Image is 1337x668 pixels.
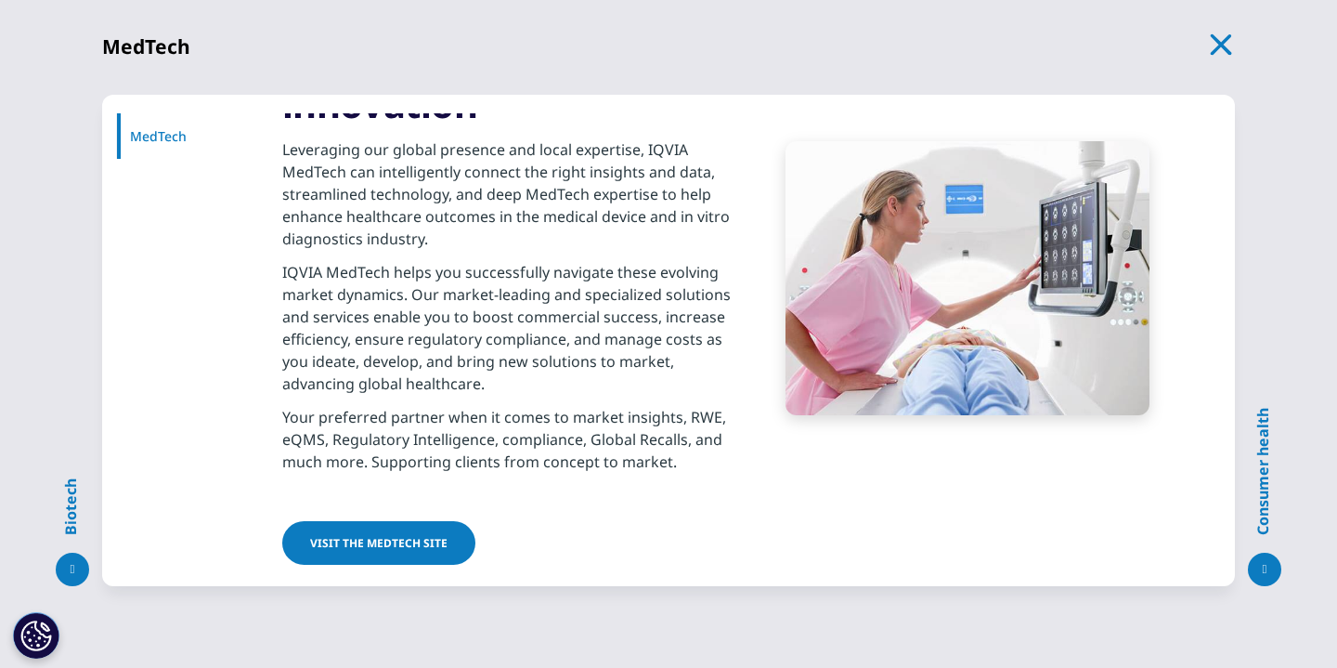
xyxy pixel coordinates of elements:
p: Leveraging our global presence and local expertise, IQVIA MedTech can intelligently connect the r... [282,138,733,261]
p: IQVIA MedTech helps you successfully navigate these evolving market dynamics. Our market-leading ... [282,261,733,406]
a: Visit the MedTech site [282,521,475,565]
span: Visit the MedTech site [310,535,448,551]
div: MedTech [116,113,282,159]
p: Consumer health [1253,408,1273,535]
img: MedTech Performing catscan [785,141,1149,415]
button: Biotech [56,553,89,586]
button: Cookie-inställningar [13,612,59,659]
h2: MedTech [102,33,190,59]
p: Your preferred partner when it comes to market insights, RWE, eQMS, Regulatory Intelligence, comp... [282,406,733,484]
button: Consumer health [1248,553,1281,586]
p: Biotech [60,478,81,535]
